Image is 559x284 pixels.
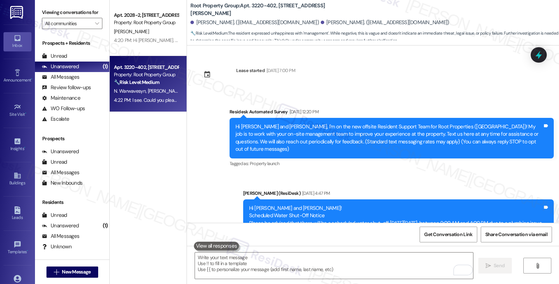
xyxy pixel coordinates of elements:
[42,7,102,18] label: Viewing conversations for
[31,77,32,81] span: •
[114,97,327,103] div: 4:22 PM: I see. Could you please provide more details, or incidents that led to the unpleasant ex...
[42,222,79,229] div: Unanswered
[95,21,99,26] i: 
[42,233,79,240] div: All Messages
[42,243,72,250] div: Unknown
[236,67,265,74] div: Lease started
[114,79,159,85] strong: 🔧 Risk Level: Medium
[42,179,82,187] div: New Inbounds
[3,32,31,51] a: Inbox
[114,28,149,35] span: [PERSON_NAME]
[42,148,79,155] div: Unanswered
[3,135,31,154] a: Insights •
[249,205,543,235] div: Hi [PERSON_NAME] and [PERSON_NAME]! Scheduled Water Shut-Off Notice Please be advised that there ...
[42,158,67,166] div: Unread
[481,227,552,242] button: Share Conversation via email
[62,268,90,276] span: New Message
[250,161,279,166] span: Property launch
[42,94,80,102] div: Maintenance
[230,108,554,118] div: Residesk Automated Survey
[235,123,543,153] div: Hi [PERSON_NAME] and [PERSON_NAME], I'm on the new offsite Resident Support Team for Root Propert...
[190,19,319,26] div: [PERSON_NAME]. ([EMAIL_ADDRESS][DOMAIN_NAME])
[288,108,319,115] div: [DATE] 12:20 PM
[148,88,183,94] span: [PERSON_NAME]
[190,2,330,17] b: Root Property Group: Apt. 3220-402, [STREET_ADDRESS][PERSON_NAME]
[46,267,98,278] button: New Message
[54,269,59,275] i: 
[300,190,330,197] div: [DATE] 4:47 PM
[486,263,491,269] i: 
[195,253,473,279] textarea: To enrich screen reader interactions, please activate Accessibility in Grammarly extension settings
[24,145,25,150] span: •
[535,263,540,269] i: 
[101,61,110,72] div: (1)
[243,190,554,199] div: [PERSON_NAME] (ResiDesk)
[42,73,79,81] div: All Messages
[114,71,179,78] div: Property: Root Property Group
[45,18,91,29] input: All communities
[42,212,67,219] div: Unread
[3,101,31,120] a: Site Visit •
[35,199,109,206] div: Residents
[25,111,26,116] span: •
[3,204,31,223] a: Leads
[190,30,559,45] span: : The resident expressed unhappiness with 'management'. While negative, this is vague and doesn't...
[321,19,449,26] div: [PERSON_NAME]. ([EMAIL_ADDRESS][DOMAIN_NAME])
[42,84,91,91] div: Review follow-ups
[114,12,179,19] div: Apt. 2028-2, [STREET_ADDRESS]
[42,105,85,112] div: WO Follow-ups
[35,40,109,47] div: Prospects + Residents
[114,19,179,26] div: Property: Root Property Group
[35,135,109,142] div: Prospects
[230,158,554,169] div: Tagged as:
[114,64,179,71] div: Apt. 3220-402, [STREET_ADDRESS][PERSON_NAME]
[42,169,79,176] div: All Messages
[42,115,69,123] div: Escalate
[10,6,24,19] img: ResiDesk Logo
[3,239,31,257] a: Templates •
[485,231,547,238] span: Share Conversation via email
[27,248,28,253] span: •
[424,231,472,238] span: Get Conversation Link
[114,88,148,94] span: N. Warwavesyn
[42,52,67,60] div: Unread
[265,67,295,74] div: [DATE] 7:00 PM
[478,258,512,274] button: Send
[101,220,110,231] div: (1)
[420,227,477,242] button: Get Conversation Link
[494,262,504,269] span: Send
[3,170,31,189] a: Buildings
[190,30,227,36] strong: 🔧 Risk Level: Medium
[42,63,79,70] div: Unanswered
